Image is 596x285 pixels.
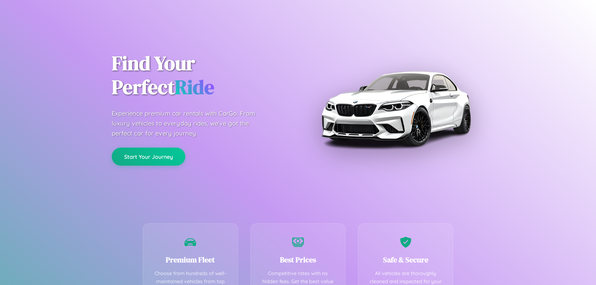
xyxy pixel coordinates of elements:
[152,255,228,265] h3: Premium Fleet
[175,73,214,100] span: Ride
[318,31,473,186] img: Premium BMW car rental vehicle
[112,148,185,166] button: Start Your Journey
[112,109,267,138] p: Experience premium car rentals with CarGo. From luxury vehicles to everyday rides, we've got the ...
[260,255,336,265] h3: Best Prices
[112,51,289,99] h1: Find Your Perfect
[368,255,444,265] h3: Safe & Secure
